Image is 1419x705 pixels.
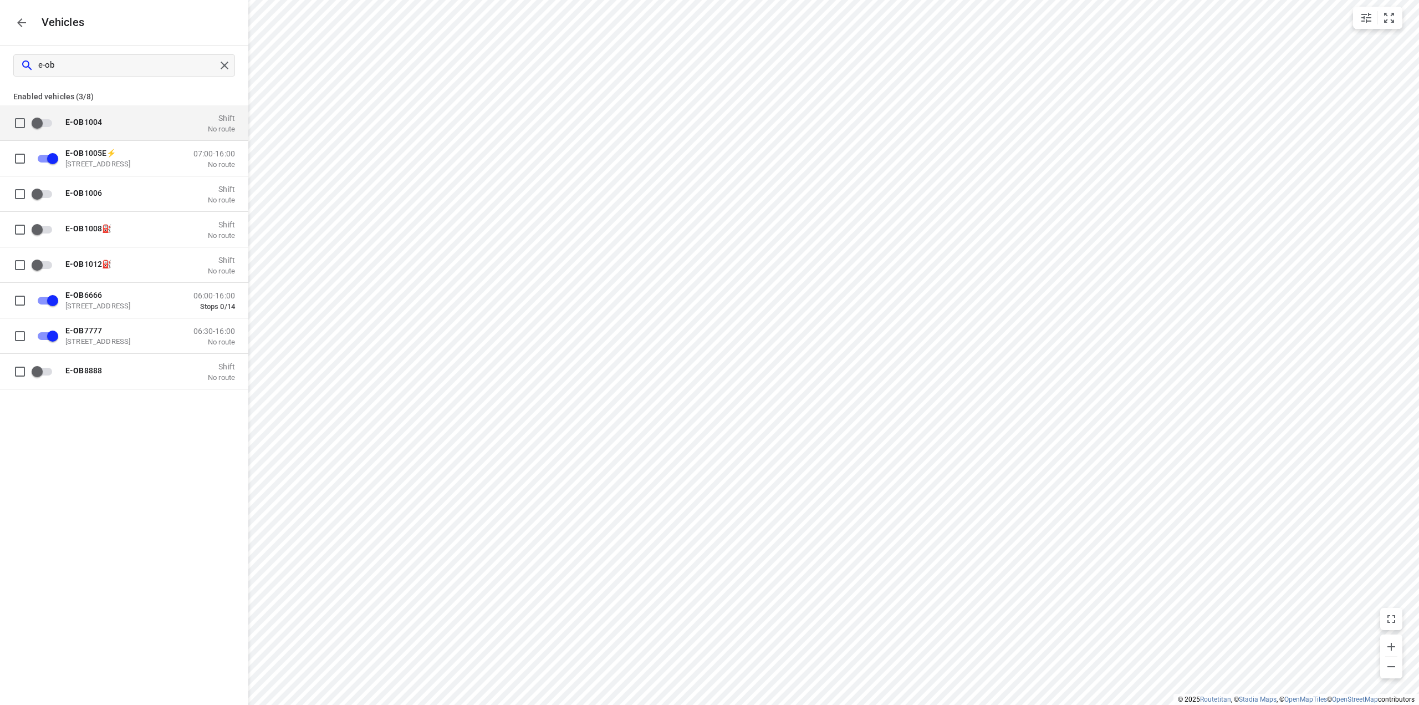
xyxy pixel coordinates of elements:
[1178,696,1415,703] li: © 2025 , © , © © contributors
[65,148,116,157] span: 1005E⚡
[208,373,235,382] p: No route
[208,113,235,122] p: Shift
[65,224,84,232] b: E-OB
[208,255,235,264] p: Shift
[65,337,176,346] p: [STREET_ADDRESS]
[1200,696,1231,703] a: Routetitan
[31,219,59,240] span: Enable
[65,301,176,310] p: [STREET_ADDRESS]
[65,159,176,168] p: [STREET_ADDRESS]
[31,112,59,133] span: Enable
[65,259,111,268] span: 1012⛽️
[31,290,59,311] span: Disable
[31,361,59,382] span: Enable
[65,224,111,232] span: 1008⛽️
[65,366,102,374] span: 8888
[1355,7,1377,29] button: Map settings
[65,366,84,374] b: E-OB
[208,195,235,204] p: No route
[193,302,235,311] p: Stops 0/14
[65,117,102,126] span: 1004
[65,188,102,197] span: 1006
[65,326,102,334] span: 7777
[1239,696,1277,703] a: Stadia Maps
[31,183,59,204] span: Enable
[31,148,59,169] span: Disable
[193,149,235,158] p: 07:00-16:00
[193,326,235,335] p: 06:30-16:00
[193,337,235,346] p: No route
[208,124,235,133] p: No route
[31,325,59,346] span: Disable
[65,148,84,157] b: E-OB
[208,362,235,371] p: Shift
[208,231,235,240] p: No route
[1284,696,1327,703] a: OpenMapTiles
[208,184,235,193] p: Shift
[38,57,216,74] input: Search vehicles
[1353,7,1402,29] div: small contained button group
[1378,7,1400,29] button: Fit zoom
[33,16,85,29] p: Vehicles
[65,259,84,268] b: E-OB
[193,160,235,169] p: No route
[31,254,59,275] span: Enable
[65,326,84,334] b: E-OB
[208,220,235,229] p: Shift
[65,188,84,197] b: E-OB
[65,290,84,299] b: E-OB
[1332,696,1378,703] a: OpenStreetMap
[65,290,102,299] span: 6666
[193,291,235,300] p: 06:00-16:00
[208,266,235,275] p: No route
[65,117,84,126] b: E-OB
